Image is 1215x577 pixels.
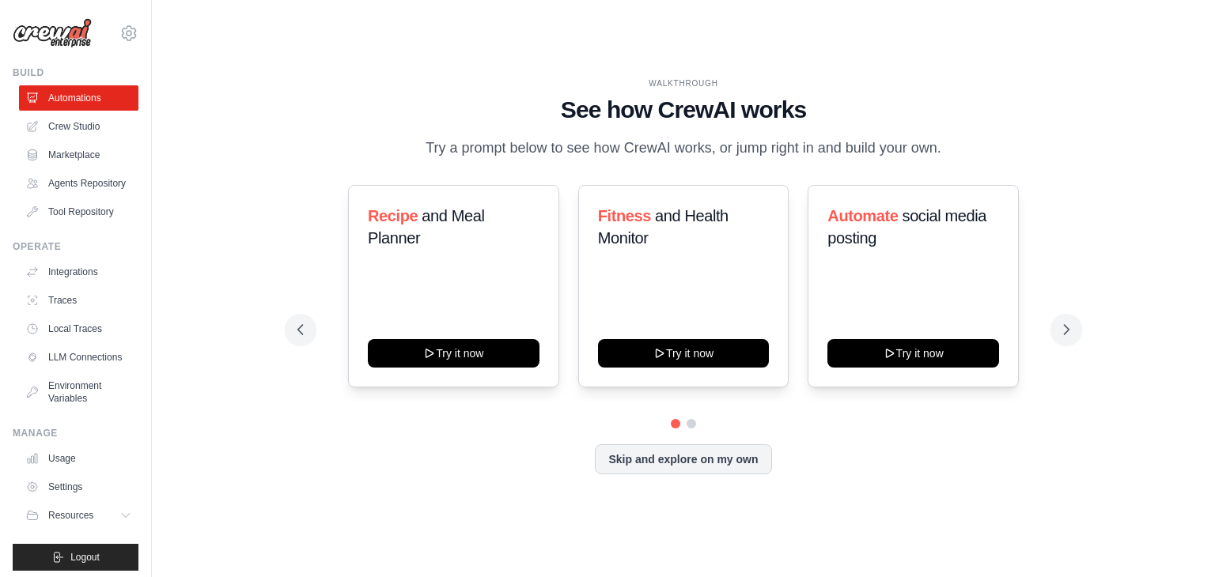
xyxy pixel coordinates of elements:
img: Logo [13,18,92,48]
p: Try a prompt below to see how CrewAI works, or jump right in and build your own. [418,137,949,160]
span: Automate [827,207,898,224]
span: social media posting [827,207,986,247]
a: Tool Repository [19,199,138,224]
a: Automations [19,85,138,111]
span: and Health Monitor [598,207,729,247]
a: Agents Repository [19,171,138,196]
span: Recipe [368,207,418,224]
button: Try it now [827,339,999,368]
a: LLM Connections [19,345,138,370]
div: Build [13,66,138,79]
a: Traces [19,288,138,313]
button: Try it now [598,339,770,368]
div: WALKTHROUGH [297,77,1069,89]
span: Resources [48,509,93,522]
a: Settings [19,474,138,500]
h1: See how CrewAI works [297,96,1069,124]
a: Usage [19,446,138,471]
button: Resources [19,503,138,528]
span: and Meal Planner [368,207,484,247]
a: Marketplace [19,142,138,168]
span: Logout [70,551,100,564]
button: Skip and explore on my own [595,444,771,474]
a: Environment Variables [19,373,138,411]
a: Integrations [19,259,138,285]
button: Try it now [368,339,539,368]
a: Local Traces [19,316,138,341]
div: Manage [13,427,138,439]
button: Logout [13,544,138,571]
div: Operate [13,240,138,253]
a: Crew Studio [19,114,138,139]
span: Fitness [598,207,651,224]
